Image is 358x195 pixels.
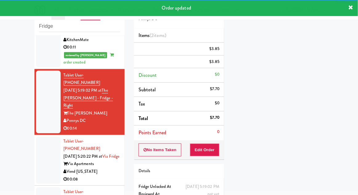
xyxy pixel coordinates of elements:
[139,32,166,39] span: Items
[210,114,220,122] div: $7.70
[64,125,120,132] div: 00:14
[162,4,191,11] span: Order updated
[139,72,157,79] span: Discount
[103,153,120,159] a: Via Fridge
[154,32,165,39] ng-pluralize: items
[34,69,125,135] li: Tablet User· [PHONE_NUMBER][DATE] 5:19:02 PM atThe [PERSON_NAME] - Fridge - RightThe [PERSON_NAME...
[210,58,220,66] div: $3.85
[150,32,166,39] span: (2 )
[139,17,219,21] h5: Pennys DC
[64,72,100,86] a: Tablet User· [PHONE_NUMBER]
[190,143,220,156] button: Edit Order
[64,87,102,93] span: [DATE] 5:19:02 PM at
[139,86,156,93] span: Subtotal
[139,100,145,107] span: Tax
[64,176,120,183] div: 00:08
[139,115,148,122] span: Total
[139,183,219,191] div: Fridge Unlocked At
[210,85,220,93] div: $7.70
[139,167,219,175] div: Details
[64,36,120,44] div: KitchenMate
[215,99,219,107] div: $0
[39,21,120,32] input: Search vision orders
[64,168,120,176] div: Vend [US_STATE]
[64,44,120,51] div: 00:11
[64,52,107,58] span: reviewed by [PERSON_NAME]
[139,143,182,156] button: No Items Taken
[217,128,219,136] div: 0
[210,45,220,53] div: $3.85
[64,117,120,125] div: Pennys DC
[64,153,103,159] span: [DATE] 5:20:22 PM at
[215,71,219,78] div: $0
[64,87,113,109] a: The [PERSON_NAME] - Fridge - Right
[186,183,219,191] div: [DATE] 5:19:02 PM
[34,135,125,186] li: Tablet User· [PHONE_NUMBER][DATE] 5:20:22 PM atVia FridgeVia ApartmentsVend [US_STATE]00:08
[64,110,120,117] div: The [PERSON_NAME]
[139,129,166,136] span: Points Earned
[64,138,100,152] a: Tablet User· [PHONE_NUMBER]
[64,160,120,168] div: Via Apartments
